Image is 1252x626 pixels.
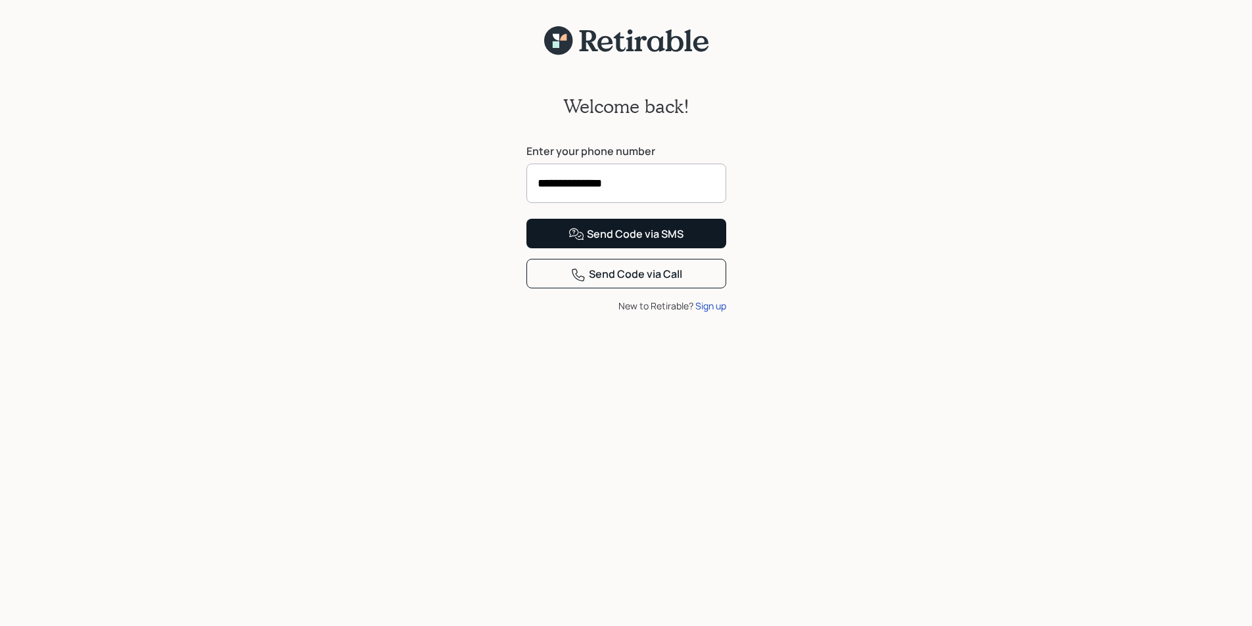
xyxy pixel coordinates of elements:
h2: Welcome back! [563,95,689,118]
div: Send Code via Call [570,267,682,282]
div: Sign up [695,299,726,313]
div: Send Code via SMS [568,227,684,242]
button: Send Code via SMS [526,219,726,248]
div: New to Retirable? [526,299,726,313]
label: Enter your phone number [526,144,726,158]
button: Send Code via Call [526,259,726,288]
